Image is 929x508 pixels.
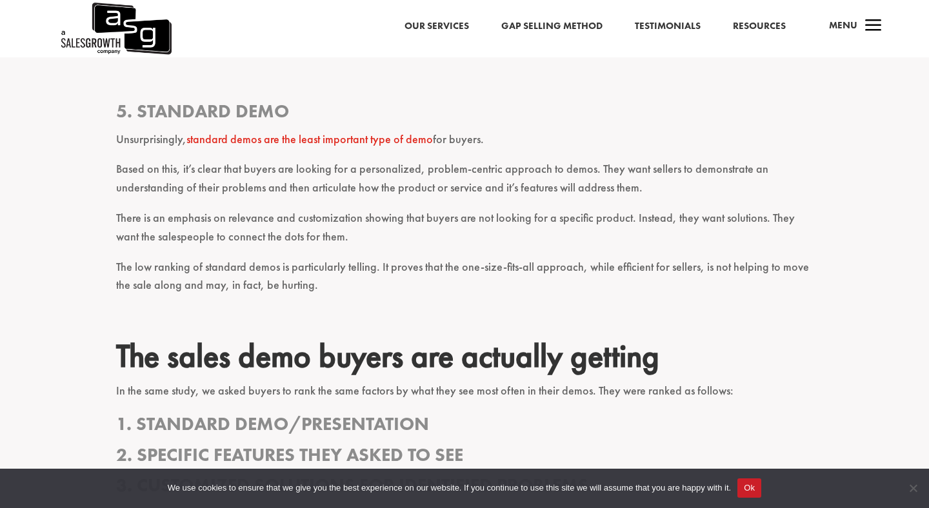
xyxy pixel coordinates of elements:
[829,19,857,32] span: Menu
[116,209,813,258] p: There is an emphasis on relevance and customization showing that buyers are not looking for a spe...
[116,160,813,209] p: Based on this, it’s clear that buyers are looking for a personalized, problem-centric approach to...
[861,14,886,39] span: a
[116,337,813,382] h2: The sales demo buyers are actually getting
[116,258,813,307] p: The low ranking of standard demos is particularly telling. It proves that the one-size-fits-all a...
[906,482,919,494] span: No
[116,382,813,412] p: In the same study, we asked buyers to rank the same factors by what they see most often in their ...
[116,99,813,130] h3: 5. Standard Demo
[168,482,731,494] span: We use cookies to ensure that we give you the best experience on our website. If you continue to ...
[405,18,469,35] a: Our Services
[116,443,813,473] h3: 2. Specific features they asked to see
[186,132,433,146] a: standard demos are the least important type of demo
[116,412,813,442] h3: 1. Standard demo/presentation
[116,130,813,161] p: Unsurprisingly, for buyers.
[733,18,786,35] a: Resources
[501,18,603,35] a: Gap Selling Method
[737,478,761,498] button: Ok
[635,18,701,35] a: Testimonials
